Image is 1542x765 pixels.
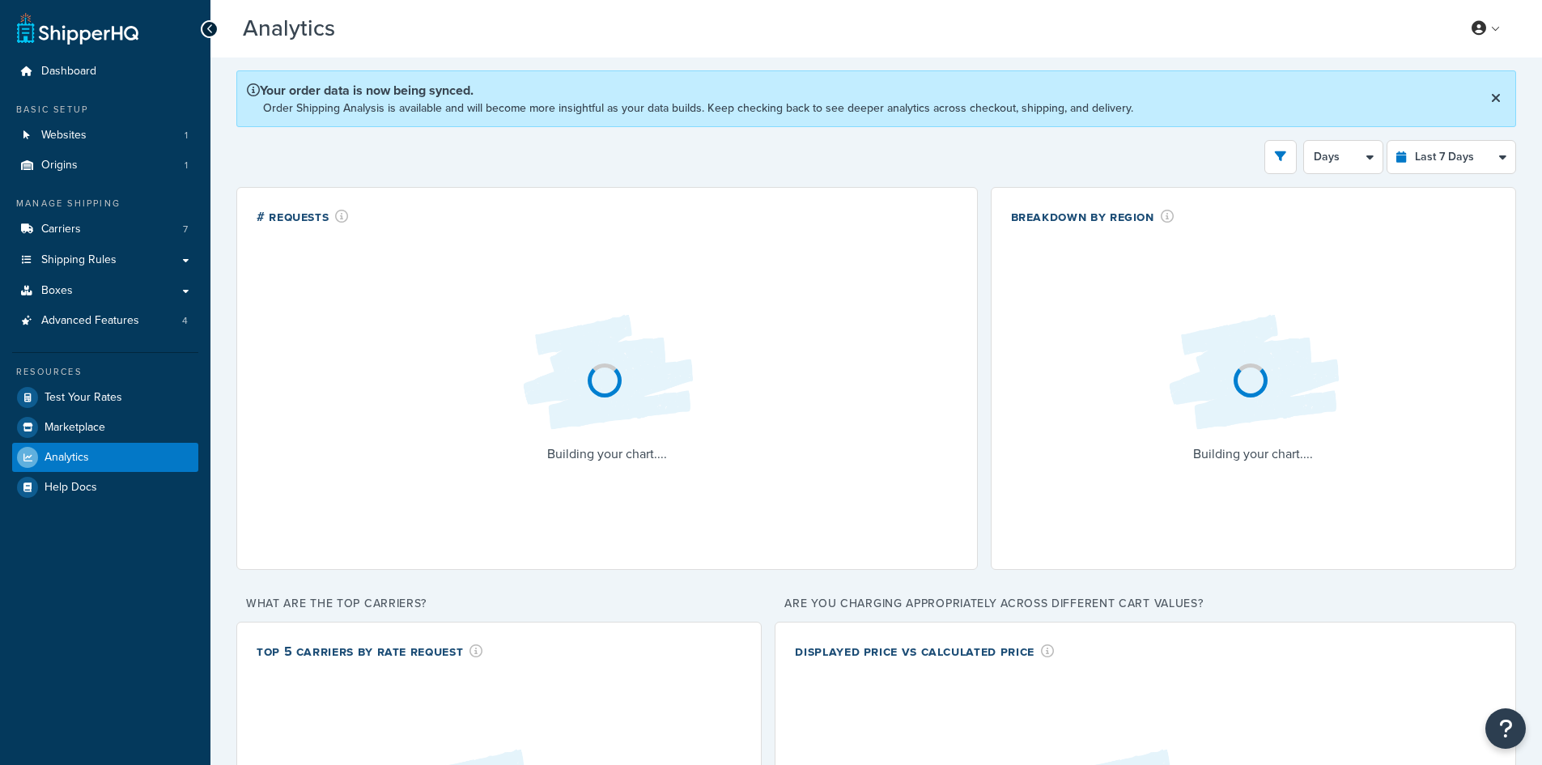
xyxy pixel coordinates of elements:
p: Building your chart.... [510,443,704,465]
a: Test Your Rates [12,383,198,412]
span: Shipping Rules [41,253,117,267]
div: Displayed Price vs Calculated Price [795,642,1054,661]
div: Breakdown by Region [1011,207,1175,226]
a: Help Docs [12,473,198,502]
li: Websites [12,121,198,151]
p: Are you charging appropriately across different cart values? [775,593,1516,615]
span: 7 [183,223,188,236]
a: Shipping Rules [12,245,198,275]
div: Basic Setup [12,103,198,117]
a: Boxes [12,276,198,306]
span: Carriers [41,223,81,236]
span: Boxes [41,284,73,298]
span: Help Docs [45,481,97,495]
img: Loading... [510,302,704,443]
a: Origins1 [12,151,198,181]
button: open filter drawer [1264,140,1297,174]
span: 1 [185,159,188,172]
span: 1 [185,129,188,142]
img: Loading... [1156,302,1350,443]
a: Websites1 [12,121,198,151]
span: Advanced Features [41,314,139,328]
li: Origins [12,151,198,181]
a: Dashboard [12,57,198,87]
span: Dashboard [41,65,96,79]
span: Websites [41,129,87,142]
p: What are the top carriers? [236,593,762,615]
span: 4 [182,314,188,328]
p: Your order data is now being synced. [247,81,1133,100]
div: Resources [12,365,198,379]
p: Building your chart.... [1156,443,1350,465]
a: Advanced Features4 [12,306,198,336]
div: Manage Shipping [12,197,198,210]
span: Beta [339,22,394,40]
a: Analytics [12,443,198,472]
div: # Requests [257,207,349,226]
a: Carriers7 [12,215,198,244]
div: Top 5 Carriers by Rate Request [257,642,483,661]
span: Test Your Rates [45,391,122,405]
h3: Analytics [243,16,1436,41]
span: Analytics [45,451,89,465]
p: Order Shipping Analysis is available and will become more insightful as your data builds. Keep ch... [263,100,1133,117]
li: Advanced Features [12,306,198,336]
span: Origins [41,159,78,172]
span: Marketplace [45,421,105,435]
a: Marketplace [12,413,198,442]
li: Carriers [12,215,198,244]
button: Open Resource Center [1485,708,1526,749]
